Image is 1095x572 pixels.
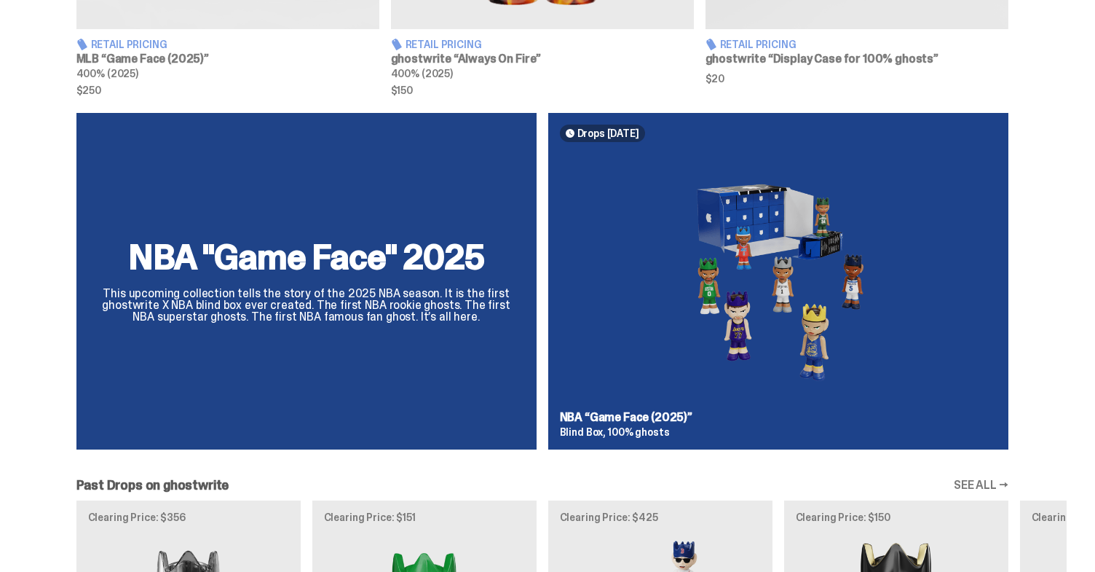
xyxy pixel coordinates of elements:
h3: ghostwrite “Display Case for 100% ghosts” [705,53,1008,65]
span: $250 [76,85,379,95]
span: 400% (2025) [76,67,138,80]
p: This upcoming collection tells the story of the 2025 NBA season. It is the first ghostwrite X NBA... [94,288,519,323]
span: Drops [DATE] [577,128,639,139]
img: Game Face (2025) [560,154,997,400]
p: Clearing Price: $150 [796,512,997,522]
p: Clearing Price: $356 [88,512,289,522]
span: 400% (2025) [391,67,453,80]
a: SEE ALL → [954,479,1008,491]
span: Retail Pricing [720,39,796,50]
h3: ghostwrite “Always On Fire” [391,53,694,65]
h3: MLB “Game Face (2025)” [76,53,379,65]
h2: NBA "Game Face" 2025 [94,240,519,275]
a: Drops [DATE] Game Face (2025) [548,113,1008,450]
span: $20 [705,74,1008,84]
p: Clearing Price: $151 [324,512,525,522]
span: 100% ghosts [608,426,669,439]
span: $150 [391,85,694,95]
h3: NBA “Game Face (2025)” [560,412,997,423]
span: Retail Pricing [406,39,482,50]
h2: Past Drops on ghostwrite [76,479,229,492]
p: Clearing Price: $425 [560,512,761,522]
span: Blind Box, [560,426,606,439]
span: Retail Pricing [91,39,167,50]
